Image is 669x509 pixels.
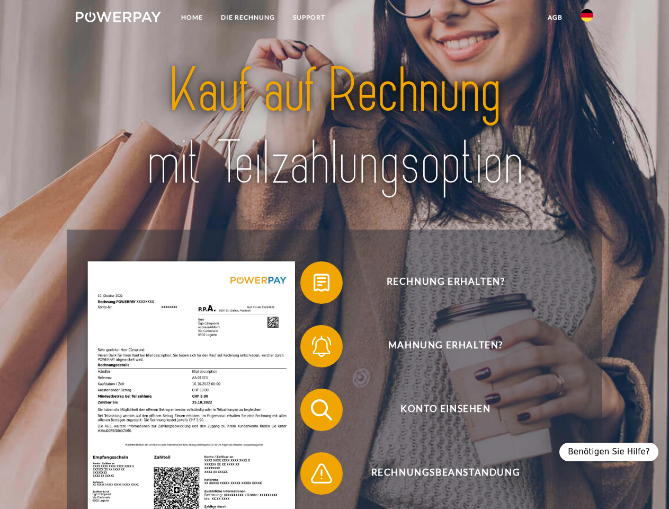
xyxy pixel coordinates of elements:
div: Benötigen Sie Hilfe? [559,443,658,461]
img: qb_bell.svg [308,333,335,359]
img: qb_search.svg [308,397,335,423]
span: Rechnungsbeanstandung [316,452,575,495]
span: Konto einsehen [316,389,575,431]
a: DIE RECHNUNG [212,8,284,27]
span: Rechnung erhalten? [316,261,575,304]
button: Rechnung erhalten? [300,261,576,304]
span: Mahnung erhalten? [316,325,575,367]
a: SUPPORT [284,8,334,27]
button: Konto einsehen [300,389,576,431]
button: Mahnung erhalten? [300,325,576,367]
button: Rechnungsbeanstandung [300,452,576,495]
img: qb_bill.svg [308,269,335,296]
img: de [581,9,593,22]
img: qb_warning.svg [308,460,335,487]
img: title-powerpay_de.svg [101,51,568,203]
img: logo-powerpay-white.svg [76,12,161,22]
a: Home [172,8,212,27]
a: agb [539,8,572,27]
